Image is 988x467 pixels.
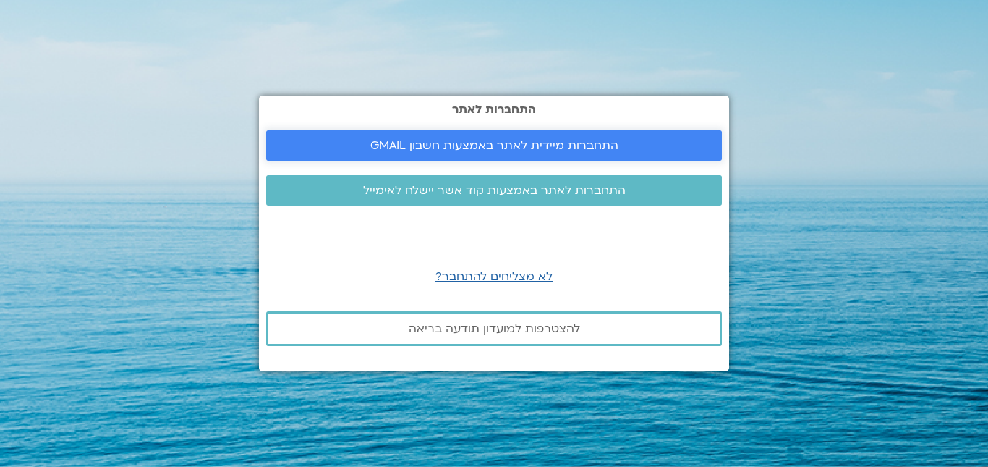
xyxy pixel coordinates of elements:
h2: התחברות לאתר [266,103,722,116]
span: להצטרפות למועדון תודעה בריאה [409,322,580,335]
span: התחברות לאתר באמצעות קוד אשר יישלח לאימייל [363,184,626,197]
span: התחברות מיידית לאתר באמצעות חשבון GMAIL [370,139,618,152]
a: התחברות לאתר באמצעות קוד אשר יישלח לאימייל [266,175,722,206]
a: להצטרפות למועדון תודעה בריאה [266,311,722,346]
a: התחברות מיידית לאתר באמצעות חשבון GMAIL [266,130,722,161]
a: לא מצליחים להתחבר? [435,269,553,285]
